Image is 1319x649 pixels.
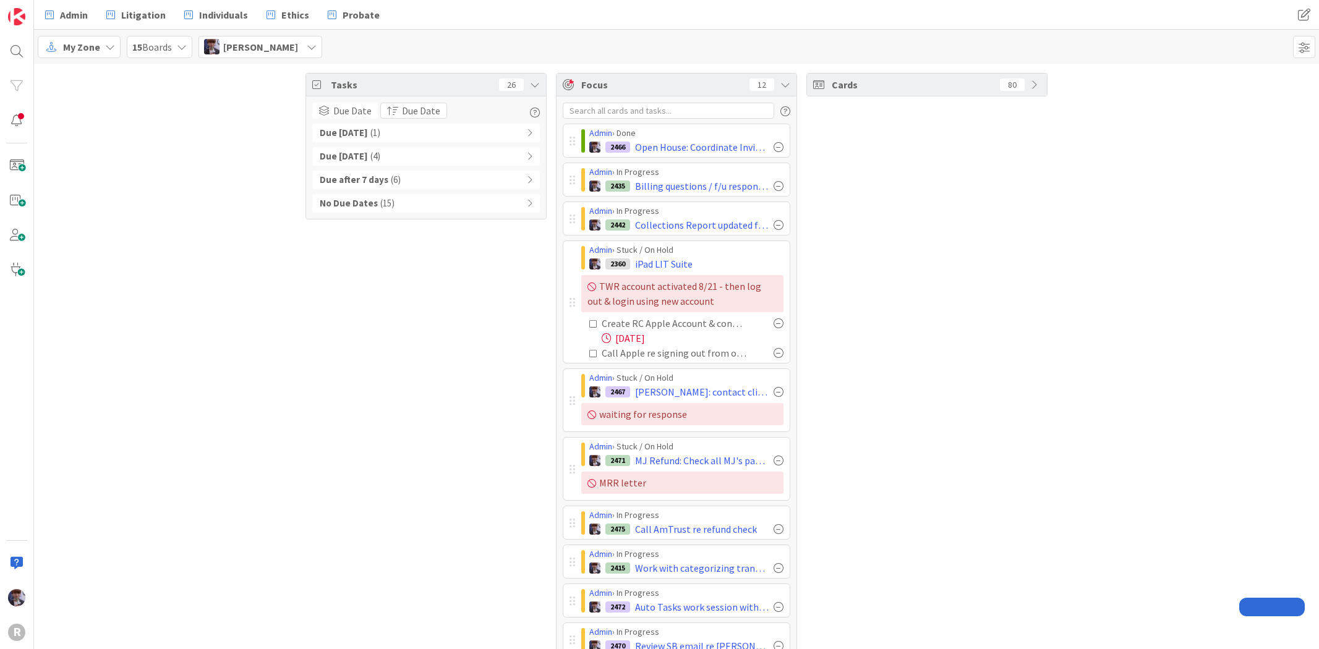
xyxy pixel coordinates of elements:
div: › Done [589,127,783,140]
div: R [8,624,25,641]
img: ML [589,219,600,231]
span: Due Date [402,103,440,118]
img: ML [589,258,600,269]
b: Due [DATE] [320,126,368,140]
div: [DATE] [602,331,783,346]
span: [PERSON_NAME]: contact client to confirm if the address is current [635,384,769,399]
img: ML [589,524,600,535]
a: Admin [589,441,612,452]
span: Collections Report updated for [DATE]-[DATE] [635,218,769,232]
span: Auto Tasks work session with TWR -@3pm [635,600,769,614]
a: Admin [38,4,95,26]
span: Admin [60,7,88,22]
button: Due Date [380,103,447,119]
div: › In Progress [589,166,783,179]
div: › Stuck / On Hold [589,371,783,384]
a: Individuals [177,4,255,26]
img: ML [589,562,600,574]
a: Ethics [259,4,317,26]
span: Call AmTrust re refund check [635,522,757,537]
div: › In Progress [589,205,783,218]
span: Cards [832,77,994,92]
div: 2466 [605,142,630,153]
div: MRR letter [581,472,783,494]
div: 2475 [605,524,630,535]
span: iPad LIT Suite [635,257,693,271]
img: ML [589,601,600,613]
a: Admin [589,205,612,216]
div: waiting for response [581,403,783,425]
a: Admin [589,548,612,559]
div: 2467 [605,386,630,397]
div: 2360 [605,258,630,269]
span: Billing questions / f/u responses cont. [635,179,769,193]
a: Probate [320,4,387,26]
div: 26 [499,78,524,91]
div: 2442 [605,219,630,231]
span: [PERSON_NAME] [223,40,298,54]
img: ML [589,386,600,397]
div: 2472 [605,601,630,613]
a: Admin [589,166,612,177]
div: › Stuck / On Hold [589,244,783,257]
div: 12 [749,78,774,91]
a: Admin [589,127,612,138]
span: My Zone [63,40,100,54]
div: 2435 [605,180,630,192]
img: Visit kanbanzone.com [8,8,25,25]
b: No Due Dates [320,197,378,211]
div: 2415 [605,562,630,574]
div: › Stuck / On Hold [589,440,783,453]
b: Due [DATE] [320,150,368,164]
span: Tasks [331,77,493,92]
img: ML [589,142,600,153]
a: Admin [589,372,612,383]
img: ML [589,455,600,466]
div: › In Progress [589,509,783,522]
input: Search all cards and tasks... [563,103,774,119]
span: ( 4 ) [370,150,380,164]
span: Boards [132,40,172,54]
div: › In Progress [589,587,783,600]
img: ML [204,39,220,54]
span: Litigation [121,7,166,22]
div: Call Apple re signing out from old account & issue w creating a new account [602,346,746,360]
span: Open House: Coordinate Invitations sent through Lawmatics Campaign - cards in the email body [635,140,769,155]
span: Work with categorizing transactions in QB - initial review & email [PERSON_NAME] changes - Blocke... [635,561,769,575]
b: Due after 7 days [320,173,388,187]
span: Probate [343,7,380,22]
a: Litigation [99,4,173,26]
div: › In Progress [589,548,783,561]
a: Admin [589,626,612,637]
div: TWR account activated 8/21 - then log out & login using new account [581,275,783,312]
div: › In Progress [589,626,783,638]
span: Due Date [333,103,372,118]
span: ( 1 ) [370,126,380,140]
img: ML [589,180,600,192]
a: Admin [589,509,612,520]
a: Admin [589,587,612,598]
div: Create RC Apple Account & connect to iPad & get new LIT APP license for RC, connect Amex [602,316,746,331]
div: 2471 [605,455,630,466]
a: Admin [589,244,612,255]
span: ( 6 ) [391,173,401,187]
img: ML [8,589,25,606]
span: Focus [581,77,740,92]
div: 80 [1000,78,1025,91]
span: MJ Refund: Check all MJ's past payment sources - coordinate with KPN/MRR - MRR drafting client le... [635,453,769,468]
b: 15 [132,41,142,53]
span: Ethics [281,7,309,22]
span: ( 15 ) [380,197,395,211]
span: Individuals [199,7,248,22]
